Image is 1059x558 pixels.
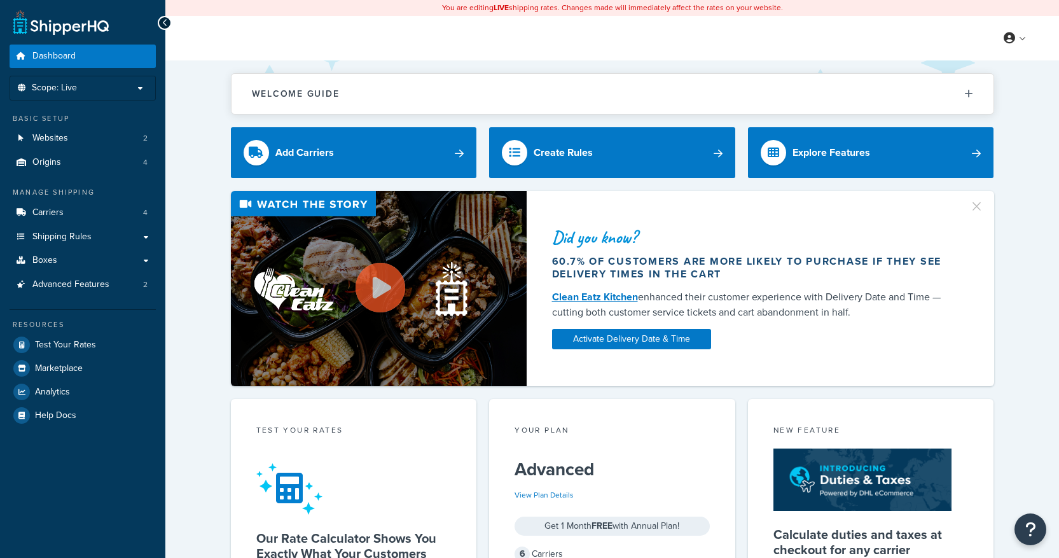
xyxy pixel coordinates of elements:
[231,191,527,386] img: Video thumbnail
[10,151,156,174] a: Origins4
[32,157,61,168] span: Origins
[231,127,477,178] a: Add Carriers
[534,144,593,162] div: Create Rules
[10,113,156,124] div: Basic Setup
[10,273,156,296] a: Advanced Features2
[32,133,68,144] span: Websites
[10,201,156,225] a: Carriers4
[773,527,969,557] h5: Calculate duties and taxes at checkout for any carrier
[256,424,452,439] div: Test your rates
[793,144,870,162] div: Explore Features
[35,410,76,421] span: Help Docs
[252,89,340,99] h2: Welcome Guide
[10,187,156,198] div: Manage Shipping
[143,133,148,144] span: 2
[515,459,710,480] h5: Advanced
[35,340,96,351] span: Test Your Rates
[10,319,156,330] div: Resources
[10,201,156,225] li: Carriers
[143,279,148,290] span: 2
[773,424,969,439] div: New Feature
[275,144,334,162] div: Add Carriers
[32,83,77,94] span: Scope: Live
[10,127,156,150] li: Websites
[494,2,509,13] b: LIVE
[10,127,156,150] a: Websites2
[10,151,156,174] li: Origins
[1014,513,1046,545] button: Open Resource Center
[10,249,156,272] a: Boxes
[10,380,156,403] a: Analytics
[32,51,76,62] span: Dashboard
[515,424,710,439] div: Your Plan
[10,273,156,296] li: Advanced Features
[552,255,954,281] div: 60.7% of customers are more likely to purchase if they see delivery times in the cart
[10,45,156,68] a: Dashboard
[32,279,109,290] span: Advanced Features
[748,127,994,178] a: Explore Features
[10,357,156,380] a: Marketplace
[35,363,83,374] span: Marketplace
[143,207,148,218] span: 4
[552,329,711,349] a: Activate Delivery Date & Time
[552,228,954,246] div: Did you know?
[143,157,148,168] span: 4
[232,74,993,114] button: Welcome Guide
[32,255,57,266] span: Boxes
[32,207,64,218] span: Carriers
[35,387,70,398] span: Analytics
[515,489,574,501] a: View Plan Details
[10,225,156,249] a: Shipping Rules
[10,333,156,356] a: Test Your Rates
[592,519,613,533] strong: FREE
[552,289,954,320] div: enhanced their customer experience with Delivery Date and Time — cutting both customer service ti...
[515,517,710,536] div: Get 1 Month with Annual Plan!
[32,232,92,242] span: Shipping Rules
[552,289,638,304] a: Clean Eatz Kitchen
[10,404,156,427] a: Help Docs
[489,127,735,178] a: Create Rules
